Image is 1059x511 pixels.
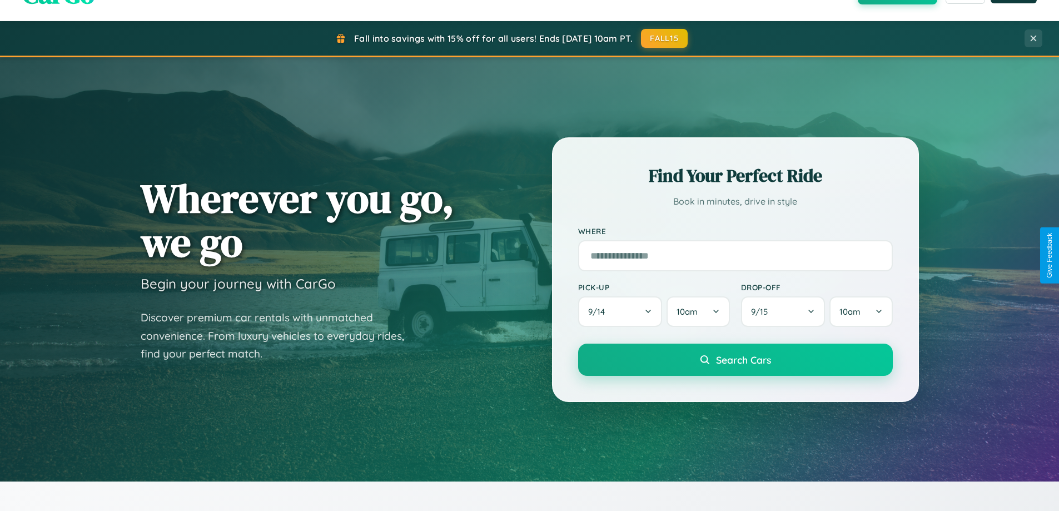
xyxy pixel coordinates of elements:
button: 10am [667,296,729,327]
p: Book in minutes, drive in style [578,194,893,210]
span: Search Cars [716,354,771,366]
h2: Find Your Perfect Ride [578,163,893,188]
button: 9/15 [741,296,826,327]
span: 10am [677,306,698,317]
label: Where [578,226,893,236]
h3: Begin your journey with CarGo [141,275,336,292]
label: Pick-up [578,282,730,292]
label: Drop-off [741,282,893,292]
div: Give Feedback [1046,233,1053,278]
span: Fall into savings with 15% off for all users! Ends [DATE] 10am PT. [354,33,633,44]
button: 9/14 [578,296,663,327]
button: Search Cars [578,344,893,376]
button: 10am [829,296,892,327]
span: 9 / 15 [751,306,773,317]
p: Discover premium car rentals with unmatched convenience. From luxury vehicles to everyday rides, ... [141,309,419,363]
h1: Wherever you go, we go [141,176,454,264]
span: 10am [839,306,861,317]
span: 9 / 14 [588,306,610,317]
button: FALL15 [641,29,688,48]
